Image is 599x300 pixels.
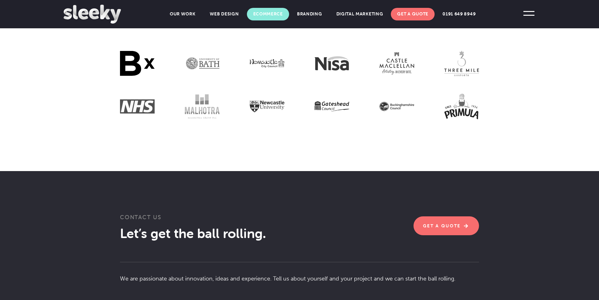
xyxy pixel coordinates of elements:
[120,262,479,282] p: We are passionate about innovation, ideas and experience. Tell us about yourself and your project...
[330,8,390,20] a: Digital Marketing
[120,214,479,225] h3: Contact Us
[120,225,479,242] h2: Let’s get the ball rolling
[247,8,289,20] a: Ecommerce
[414,216,479,235] a: Get A Quote
[64,5,121,24] img: Sleeky Web Design Newcastle
[250,59,284,68] img: Newcastle City Council
[250,101,284,112] img: Newcastle University
[291,8,328,20] a: Branding
[315,101,349,111] img: Gateshead Council
[120,99,155,114] img: NHS
[436,8,482,20] a: 0191 649 8949
[391,8,435,20] a: Get A Quote
[263,226,266,241] span: .
[185,94,220,118] img: Malhotra Group
[315,56,349,70] img: Nisa
[163,8,202,20] a: Our Work
[444,94,479,119] img: Primula
[203,8,245,20] a: Web Design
